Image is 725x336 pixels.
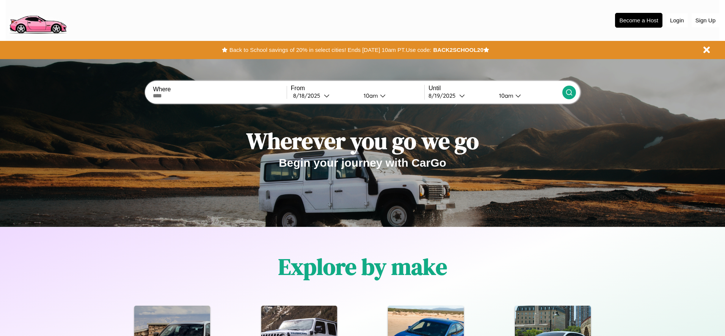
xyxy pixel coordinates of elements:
label: Until [428,85,562,92]
label: From [291,85,424,92]
div: 8 / 18 / 2025 [293,92,324,99]
b: BACK2SCHOOL20 [433,47,483,53]
div: 10am [495,92,515,99]
h1: Explore by make [278,251,447,282]
button: Become a Host [615,13,662,28]
img: logo [6,4,70,36]
div: 10am [360,92,380,99]
label: Where [153,86,286,93]
button: Login [666,13,688,27]
button: Sign Up [692,13,719,27]
div: 8 / 19 / 2025 [428,92,459,99]
button: 10am [493,92,562,100]
button: 8/18/2025 [291,92,358,100]
button: 10am [358,92,424,100]
button: Back to School savings of 20% in select cities! Ends [DATE] 10am PT.Use code: [228,45,433,55]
